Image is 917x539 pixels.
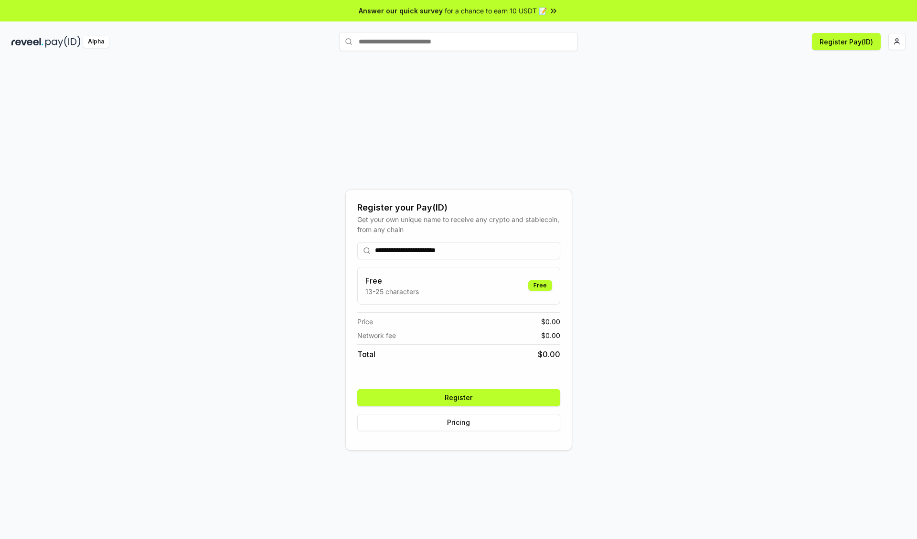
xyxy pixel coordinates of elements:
[541,317,560,327] span: $ 0.00
[541,330,560,340] span: $ 0.00
[357,349,375,360] span: Total
[538,349,560,360] span: $ 0.00
[365,286,419,296] p: 13-25 characters
[357,317,373,327] span: Price
[357,214,560,234] div: Get your own unique name to receive any crypto and stablecoin, from any chain
[357,389,560,406] button: Register
[83,36,109,48] div: Alpha
[445,6,547,16] span: for a chance to earn 10 USDT 📝
[357,414,560,431] button: Pricing
[357,330,396,340] span: Network fee
[11,36,43,48] img: reveel_dark
[45,36,81,48] img: pay_id
[365,275,419,286] h3: Free
[359,6,443,16] span: Answer our quick survey
[528,280,552,291] div: Free
[357,201,560,214] div: Register your Pay(ID)
[812,33,881,50] button: Register Pay(ID)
